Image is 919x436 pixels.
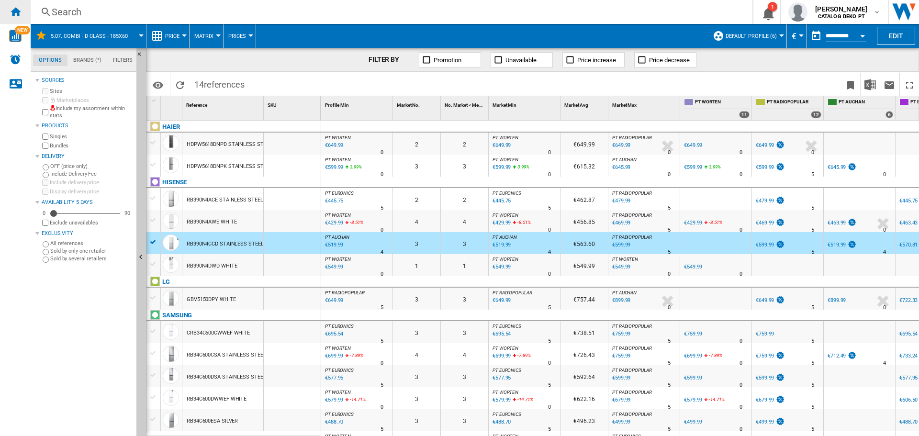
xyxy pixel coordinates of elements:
[756,198,774,204] div: €479.99
[491,240,511,250] div: Last updated : Thursday, 2 October 2025 12:35
[683,395,702,405] div: €579.99
[434,56,461,64] span: Promotion
[754,240,785,250] div: €599.99
[381,225,383,235] div: Delivery Time : 0 day
[122,210,133,217] div: 90
[548,225,551,235] div: Delivery Time : 0 day
[10,54,21,65] img: alerts-logo.svg
[847,218,857,226] img: promotionV3.png
[43,257,49,263] input: Sold by several retailers
[611,141,630,150] div: Last updated : Thursday, 2 October 2025 03:48
[775,218,785,226] img: promotionV3.png
[684,164,702,170] div: €599.99
[268,102,277,108] span: SKU
[50,209,120,218] md-slider: Availability
[577,56,616,64] span: Price increase
[505,56,537,64] span: Unavailable
[187,156,272,178] div: HDPW5618DNPK STAINLESS STEEL
[42,153,133,160] div: Delivery
[683,373,702,383] div: €599.99
[184,96,263,111] div: Sort None
[441,232,488,254] div: 3
[726,24,782,48] button: Default profile (6)
[42,106,48,118] input: Include my assortment within stats
[443,96,488,111] div: Sort None
[491,52,553,67] button: Unavailable
[517,164,526,169] span: 3.99
[190,73,249,93] span: 14
[756,419,774,425] div: €499.99
[898,373,918,383] div: €577.95
[50,170,133,178] label: Include Delivery Fee
[756,142,774,148] div: €649.99
[768,2,777,11] div: 1
[611,240,630,250] div: Last updated : Thursday, 2 October 2025 03:45
[847,163,857,171] img: promotionV3.png
[754,329,774,339] div: €759.99
[775,373,785,381] img: promotionV3.png
[441,254,488,276] div: 1
[726,33,777,39] span: Default profile (6)
[548,203,551,213] div: Delivery Time : 5 days
[788,2,807,22] img: profile.jpg
[708,163,714,174] i: %
[775,417,785,425] img: promotionV3.png
[323,96,392,111] div: Sort None
[898,240,918,250] div: €570.81
[898,351,918,361] div: €733.24
[612,235,652,240] span: PT RADIOPOPULAR
[756,375,774,381] div: €599.99
[811,170,814,179] div: Delivery Time : 5 days
[50,179,133,186] label: Include delivery price
[684,397,702,403] div: €579.99
[883,170,886,179] div: Delivery Time : 0 day
[899,220,918,226] div: €463.43
[325,157,351,162] span: PT WORTEN
[184,96,263,111] div: Reference Sort None
[708,218,714,230] i: %
[381,247,383,257] div: Delivery Time : 4 days
[740,170,742,179] div: Delivery Time : 0 day
[325,135,351,140] span: PT WORTEN
[684,331,702,337] div: €759.99
[634,52,696,67] button: Price decrease
[709,220,719,225] span: -8.51
[898,395,918,405] div: €606.50
[792,24,801,48] div: €
[43,249,49,255] input: Sold by only one retailer
[187,134,272,156] div: HDPW5618DNPD STAINLESS STEEL
[695,99,750,107] span: PT WORTEN
[839,99,893,107] span: PT AUCHAN
[381,203,383,213] div: Delivery Time : 5 days
[165,33,179,39] span: Price
[683,329,702,339] div: €759.99
[826,96,895,120] div: PT AUCHAN 6 offers sold by PT AUCHAN
[50,219,133,226] label: Exclude unavailables
[899,242,918,248] div: €570.81
[560,210,608,232] div: €456.85
[491,163,511,172] div: Last updated : Thursday, 2 October 2025 04:33
[349,218,355,230] i: %
[369,55,409,65] div: FILTER BY
[668,247,671,257] div: Delivery Time : 5 days
[668,170,671,179] div: Delivery Time : 0 day
[767,99,821,107] span: PT RADIOPOPULAR
[42,220,48,226] input: Display delivery price
[898,296,918,305] div: €722.33
[611,163,630,172] div: Last updated : Thursday, 2 October 2025 12:43
[562,96,608,111] div: Market Avg Sort None
[754,373,785,383] div: €599.99
[828,353,846,359] div: €712.49
[775,163,785,171] img: promotionV3.png
[684,220,702,226] div: €429.99
[807,26,826,45] button: md-calendar
[548,247,551,257] div: Delivery Time : 4 days
[491,141,511,150] div: Last updated : Thursday, 2 October 2025 04:33
[811,111,821,118] div: 12 offers sold by PT RADIOPOPULAR
[50,255,133,262] label: Sold by several retailers
[325,102,349,108] span: Profile Min
[50,142,133,149] label: Bundles
[194,33,213,39] span: Matrix
[683,351,702,361] div: €699.99
[43,164,49,170] input: OFF (price only)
